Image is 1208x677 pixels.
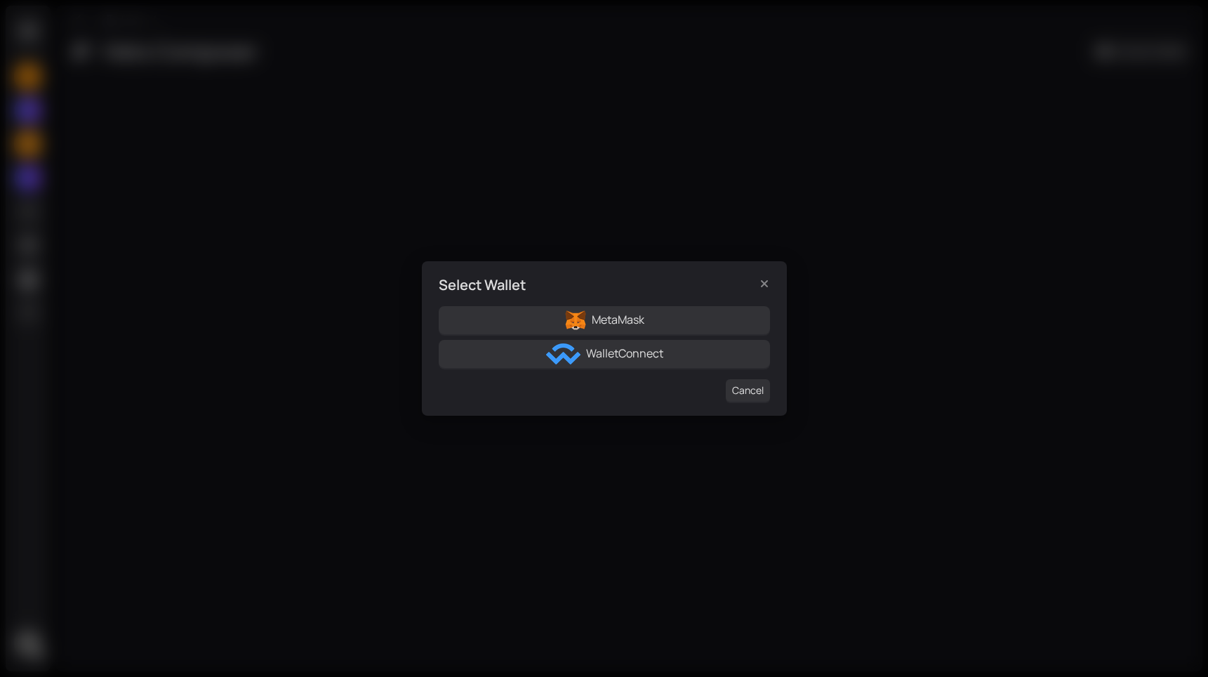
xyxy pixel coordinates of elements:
button: Close [753,272,776,295]
button: Cancel [726,379,770,402]
div: Select Wallet [439,275,736,295]
span: WalletConnect [585,345,663,362]
img: logo [545,343,580,364]
span: MetaMask [591,311,644,329]
button: logoMetaMask [439,306,770,334]
img: logo [564,310,585,330]
span: Cancel [732,383,764,398]
button: logoWalletConnect [439,340,770,368]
